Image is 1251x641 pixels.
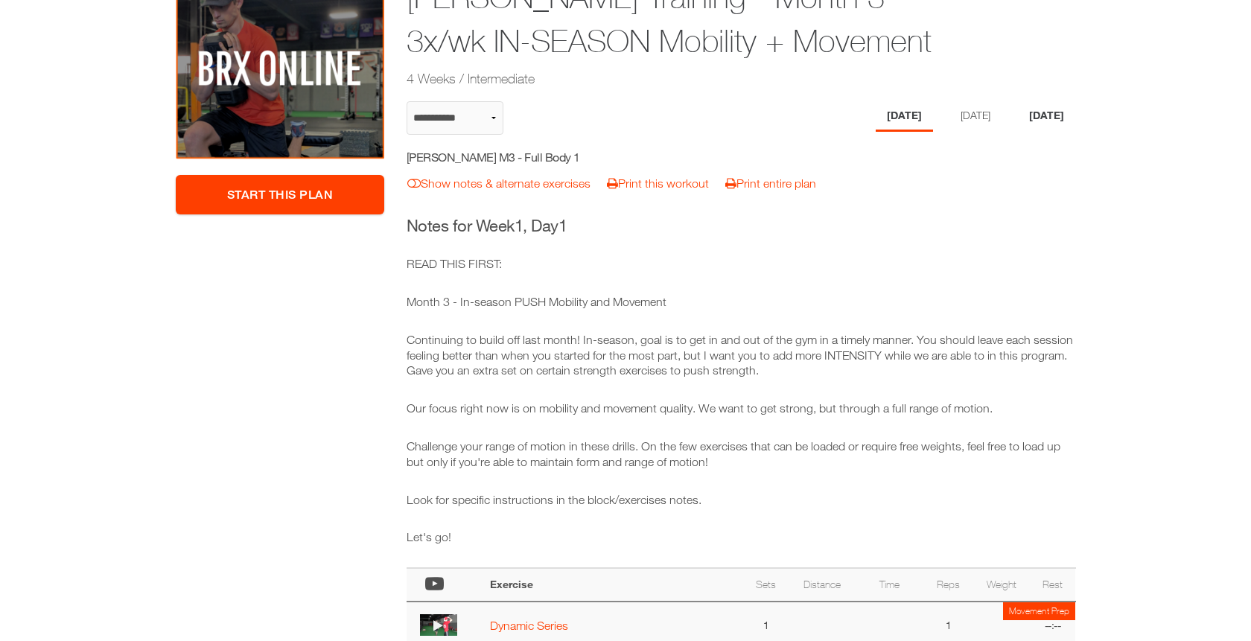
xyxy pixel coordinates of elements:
li: Day 3 [1018,101,1075,132]
th: Time [856,568,924,602]
span: 1 [558,216,567,235]
td: Movement Prep [1003,602,1075,620]
th: Exercise [483,568,743,602]
p: READ THIS FIRST: [407,256,1076,272]
a: Print this workout [607,176,709,190]
li: Day 1 [876,101,933,132]
th: Sets [743,568,788,602]
h2: 4 Weeks / Intermediate [407,69,961,88]
p: Month 3 - In-season PUSH Mobility and Movement [407,294,1076,310]
th: Reps [924,568,973,602]
p: Let's go! [407,529,1076,545]
th: Weight [973,568,1031,602]
p: Challenge your range of motion in these drills. On the few exercises that can be loaded or requir... [407,439,1076,470]
p: Continuing to build off last month! In-season, goal is to get in and out of the gym in a timely m... [407,332,1076,378]
img: thumbnail.png [420,614,457,635]
a: Start This Plan [176,175,384,214]
a: Print entire plan [725,176,816,190]
th: Rest [1031,568,1075,602]
h3: Notes for Week , Day [407,214,1076,237]
a: Dynamic Series [490,619,568,632]
span: 1 [515,216,523,235]
p: Our focus right now is on mobility and movement quality. We want to get strong, but through a ful... [407,401,1076,416]
p: Look for specific instructions in the block/exercises notes. [407,492,1076,508]
li: Day 2 [949,101,1002,132]
h5: [PERSON_NAME] M3 - Full Body 1 [407,149,672,165]
a: Show notes & alternate exercises [407,176,591,190]
th: Distance [789,568,856,602]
